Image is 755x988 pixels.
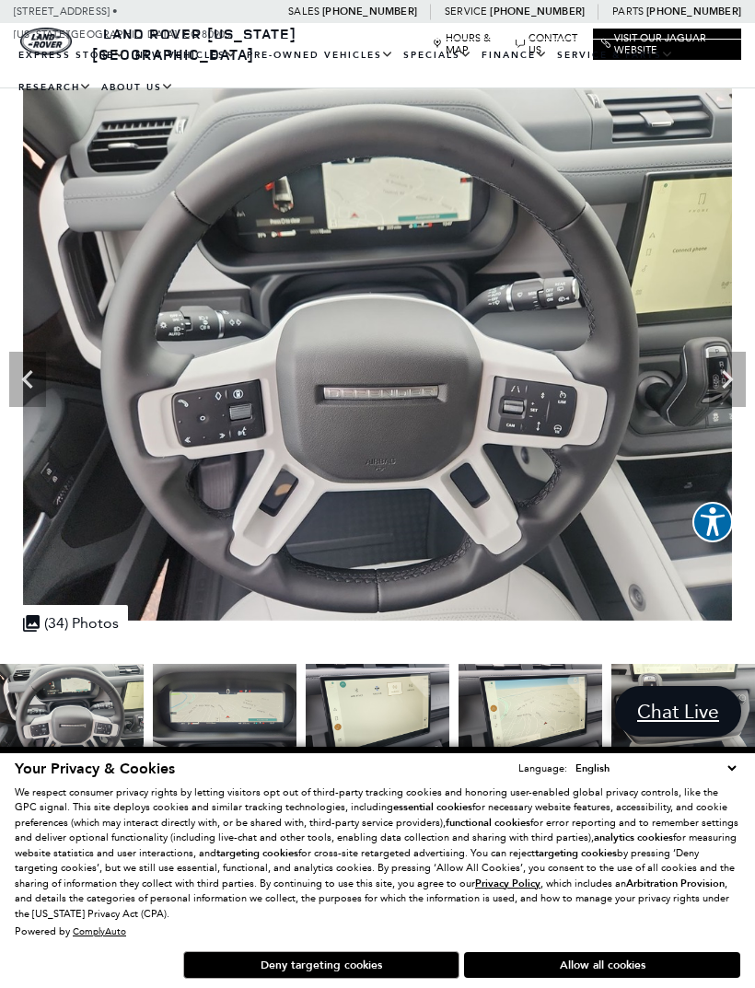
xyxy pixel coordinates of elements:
[692,502,733,546] aside: Accessibility Help Desk
[20,28,72,55] img: Land Rover
[615,686,741,737] a: Chat Live
[14,40,741,104] nav: Main Navigation
[475,877,540,890] u: Privacy Policy
[306,664,449,772] img: New 2025 Sedona Red Land Rover X-Dynamic SE image 21
[490,5,585,18] a: [PHONE_NUMBER]
[518,763,567,773] div: Language:
[131,40,242,72] a: New Vehicles
[477,40,552,72] a: Finance
[9,352,46,407] div: Previous
[97,72,179,104] a: About Us
[646,5,741,18] a: [PHONE_NUMBER]
[535,846,617,860] strong: targeting cookies
[14,605,128,641] div: (34) Photos
[15,785,740,923] p: We respect consumer privacy rights by letting visitors opt out of third-party tracking cookies an...
[15,926,126,937] div: Powered by
[399,40,477,72] a: Specials
[20,28,72,55] a: land-rover
[709,352,746,407] div: Next
[571,760,740,777] select: Language Select
[242,40,399,72] a: Pre-Owned Vehicles
[594,831,673,844] strong: analytics cookies
[692,502,733,542] button: Explore your accessibility options
[15,759,175,779] span: Your Privacy & Cookies
[516,32,584,56] a: Contact Us
[446,816,530,830] strong: functional cookies
[601,32,733,56] a: Visit Our Jaguar Website
[433,32,506,56] a: Hours & Map
[216,846,298,860] strong: targeting cookies
[73,925,126,937] a: ComplyAuto
[459,664,602,772] img: New 2025 Sedona Red Land Rover X-Dynamic SE image 22
[464,952,740,978] button: Allow all cookies
[626,877,725,890] strong: Arbitration Provision
[14,40,131,72] a: EXPRESS STORE
[628,699,728,724] span: Chat Live
[322,5,417,18] a: [PHONE_NUMBER]
[14,72,97,104] a: Research
[552,40,679,72] a: Service & Parts
[92,24,296,64] a: Land Rover [US_STATE][GEOGRAPHIC_DATA]
[611,664,755,772] img: New 2025 Sedona Red Land Rover X-Dynamic SE image 23
[153,664,296,772] img: New 2025 Sedona Red Land Rover X-Dynamic SE image 20
[14,6,230,41] a: [STREET_ADDRESS] • [US_STATE][GEOGRAPHIC_DATA], CO 80905
[393,800,472,814] strong: essential cookies
[183,951,459,979] button: Deny targeting cookies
